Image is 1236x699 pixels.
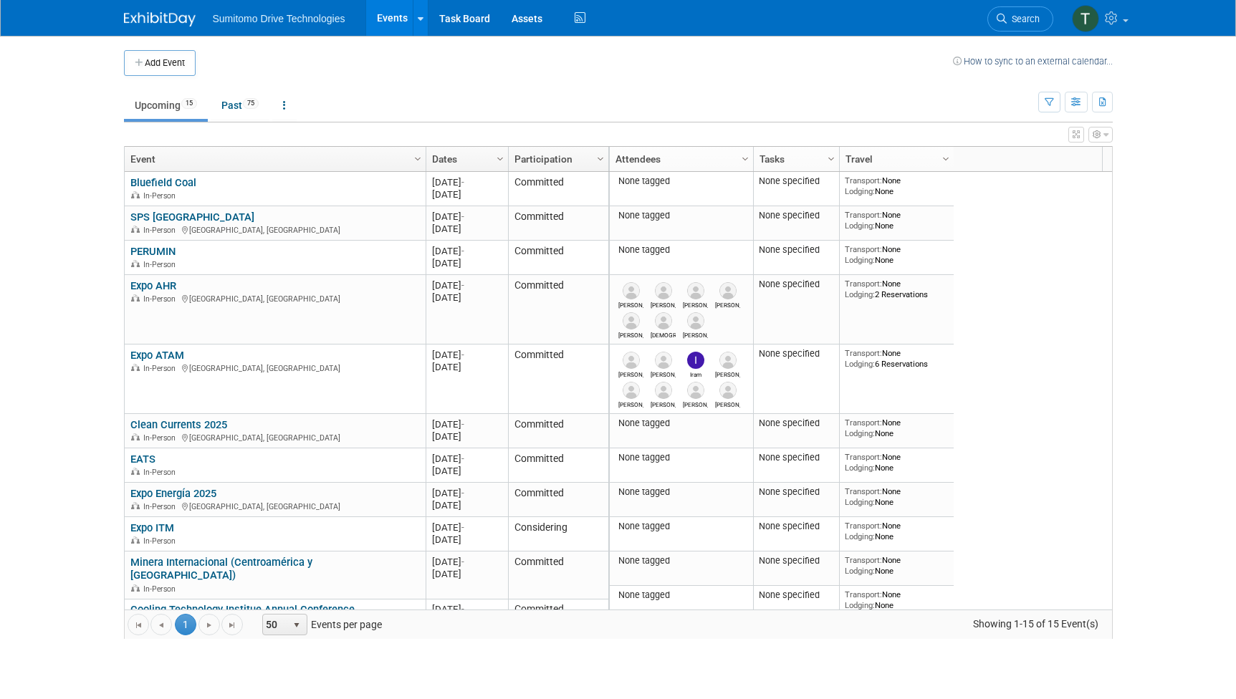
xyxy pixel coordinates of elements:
a: Go to the next page [198,614,220,635]
div: [DATE] [432,499,502,511]
div: [DATE] [432,291,502,304]
span: Lodging: [845,463,875,473]
span: Lodging: [845,289,875,299]
img: Luis Elizondo [719,352,737,369]
div: [DATE] [432,568,502,580]
span: 50 [263,614,287,635]
span: Column Settings [940,153,952,165]
div: None 2 Reservations [845,279,948,299]
div: [GEOGRAPHIC_DATA], [GEOGRAPHIC_DATA] [130,292,419,304]
span: - [461,246,464,256]
td: Committed [508,206,608,241]
a: Bluefield Coal [130,176,196,189]
span: Go to the previous page [155,620,167,631]
span: Transport: [845,486,882,496]
div: None tagged [615,555,747,567]
span: - [461,211,464,222]
div: [GEOGRAPHIC_DATA], [GEOGRAPHIC_DATA] [130,500,419,512]
a: Participation [514,147,599,171]
div: None None [845,452,948,473]
span: Search [1007,14,1040,24]
span: In-Person [143,536,180,546]
td: Committed [508,599,608,634]
div: Guillermo Uvence [618,399,643,408]
div: None tagged [615,418,747,429]
span: - [461,419,464,430]
div: [DATE] [432,603,502,615]
a: Column Settings [410,147,426,168]
img: In-Person Event [131,502,140,509]
a: Column Settings [593,147,608,168]
span: In-Person [143,468,180,477]
div: [DATE] [432,430,502,443]
div: None None [845,486,948,507]
a: Search [987,6,1053,32]
span: Go to the last page [226,620,238,631]
span: Lodging: [845,497,875,507]
div: None specified [759,175,833,187]
span: - [461,177,464,188]
span: In-Person [143,294,180,304]
img: In-Person Event [131,536,140,544]
span: Lodging: [845,600,875,610]
img: Jesus Rivera [655,312,672,329]
div: None None [845,210,948,231]
div: None specified [759,348,833,360]
div: None specified [759,589,833,601]
img: Santiago Barajas [655,352,672,369]
div: None specified [759,555,833,567]
span: In-Person [143,502,180,511]
div: [DATE] [432,211,502,223]
div: [DATE] [432,245,502,257]
div: None tagged [615,486,747,498]
div: [GEOGRAPHIC_DATA], [GEOGRAPHIC_DATA] [130,431,419,443]
span: Sumitomo Drive Technologies [213,13,345,24]
img: In-Person Event [131,191,140,198]
a: Clean Currents 2025 [130,418,227,431]
span: Events per page [244,614,396,635]
span: Column Settings [739,153,751,165]
span: Lodging: [845,566,875,576]
span: - [461,522,464,533]
span: In-Person [143,226,180,235]
div: Santiago Damian [618,299,643,309]
img: Fernando Vázquez [623,312,640,329]
a: Expo AHR [130,279,176,292]
div: Gustavo Rodriguez [618,369,643,378]
div: Elí Chávez [683,329,708,339]
span: Lodging: [845,428,875,438]
div: [DATE] [432,176,502,188]
span: Column Settings [595,153,606,165]
div: None None [845,521,948,541]
img: In-Person Event [131,260,140,267]
div: [DATE] [432,487,502,499]
a: How to sync to an external calendar... [953,56,1113,67]
a: Column Settings [737,147,753,168]
span: Transport: [845,418,882,428]
div: [DATE] [432,556,502,568]
button: Add Event [124,50,196,76]
td: Committed [508,344,608,414]
a: Expo ITM [130,521,174,534]
a: Expo Energía 2025 [130,487,216,500]
a: Upcoming15 [124,92,208,119]
div: None specified [759,452,833,463]
a: Travel [845,147,944,171]
span: Lodging: [845,255,875,265]
span: In-Person [143,584,180,594]
div: Francisco López [683,299,708,309]
div: Jesus Rivera [651,329,676,339]
div: None 6 Reservations [845,348,948,369]
img: In-Person Event [131,226,140,233]
span: Column Settings [494,153,506,165]
img: In-Person Event [131,294,140,302]
span: select [291,620,302,631]
div: [DATE] [432,279,502,291]
div: [DATE] [432,534,502,546]
img: Gustavo Rodriguez [623,352,640,369]
a: Dates [432,147,499,171]
span: Transport: [845,452,882,462]
img: In-Person Event [131,433,140,440]
td: Committed [508,414,608,448]
a: Attendees [615,147,744,171]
